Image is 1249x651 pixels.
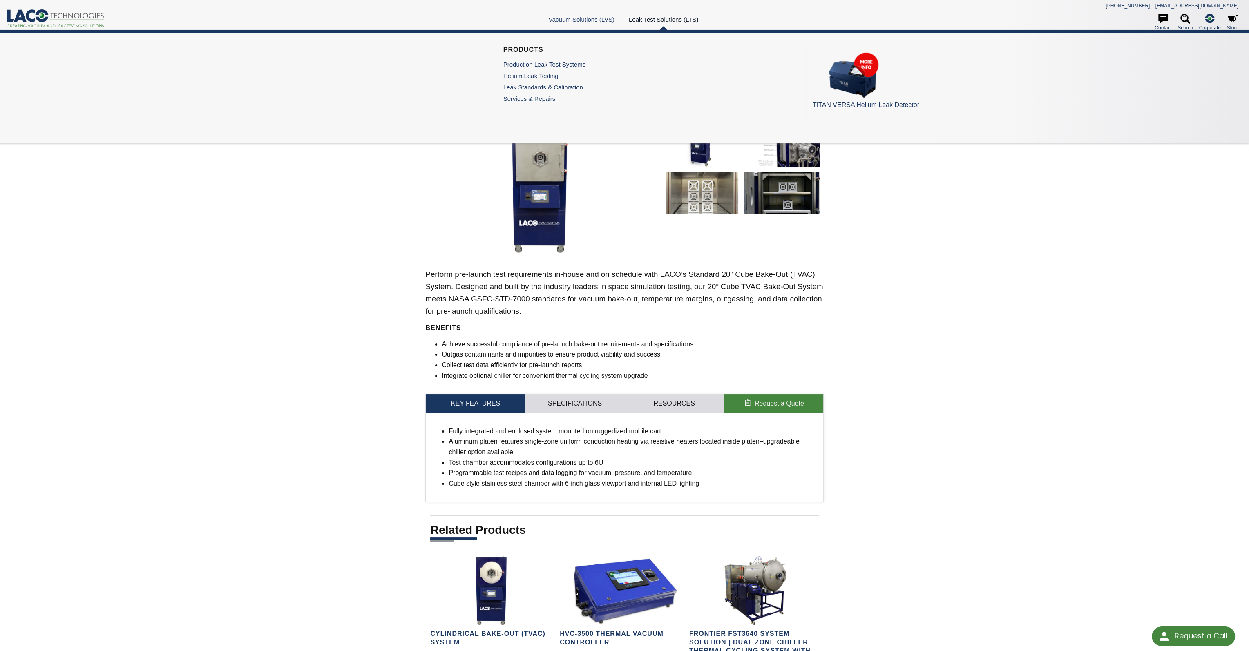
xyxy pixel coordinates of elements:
a: Resources [625,394,724,413]
li: Collect test data efficiently for pre-launch reports [442,360,823,370]
p: Perform pre-launch test requirements in-house and on schedule with LACO’s Standard 20″ Cube Bake-... [425,268,823,317]
div: Request a Call [1152,626,1235,646]
li: Integrate optional chiller for convenient thermal cycling system upgrade [442,370,823,381]
img: Cube TVAC Bake-Out System, angled view [664,125,740,167]
li: Outgas contaminants and impurities to ensure product viability and success [442,349,823,360]
img: Close-up view of large cube vacuum chamber for TVAC system with six CubeSats inside [664,172,740,214]
a: Specifications [525,394,624,413]
a: Helium Leak Testing [503,72,586,80]
a: Key Features [426,394,525,413]
span: Corporate [1199,24,1220,32]
a: Store [1227,14,1238,32]
li: Test chamber accommodates configurations up to 6U [449,457,816,468]
h4: Cylindrical Bake-Out (TVAC) System [430,630,555,647]
a: Vacuum Solutions (LVS) [549,16,614,23]
h2: Related Products [430,522,818,537]
li: Cube style stainless steel chamber with 6-inch glass viewport and internal LED lighting [449,478,816,489]
a: Search [1178,14,1193,32]
a: 6U TVAC Chamber Capacity, front viewCylindrical Bake-Out (TVAC) System [430,556,555,647]
span: Request a Quote [755,400,804,407]
a: Contact [1155,14,1171,32]
img: Cube TVAC Bake-Out System, rear view [744,125,820,167]
img: Cube TVAC Bake-Out System, front view [425,125,658,255]
h4: HVC-3500 Thermal Vacuum Controller [560,630,684,647]
button: Request a Quote [724,394,823,413]
a: Production Leak Test Systems [503,61,586,68]
li: Achieve successful compliance of pre-launch bake-out requirements and specifications [442,339,823,350]
a: TITAN VERSA Helium Leak Detector [813,52,1224,110]
img: Menu_Pods_TV.png [813,52,894,98]
a: [EMAIL_ADDRESS][DOMAIN_NAME] [1155,3,1238,9]
li: Programmable test recipes and data logging for vacuum, pressure, and temperature [449,468,816,478]
li: Fully integrated and enclosed system mounted on ruggedized mobile cart [449,426,816,437]
h4: Products [503,46,586,54]
div: Request a Call [1174,626,1227,645]
a: Leak Standards & Calibration [503,84,586,91]
a: [PHONE_NUMBER] [1106,3,1150,9]
li: Aluminum platen features single-zone uniform conduction heating via resistive heaters located ins... [449,436,816,457]
img: Cube TVAC Bake-Out System Product On Two Shelves image [744,172,820,214]
p: TITAN VERSA Helium Leak Detector [813,100,1086,110]
a: HVC-3500 Thermal Vacuum Controller, angled viewHVC-3500 Thermal Vacuum Controller [560,556,684,647]
a: Services & Repairs [503,95,590,103]
img: round button [1157,630,1171,643]
h4: BENEFITS [425,324,823,332]
a: Leak Test Solutions (LTS) [629,16,698,23]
